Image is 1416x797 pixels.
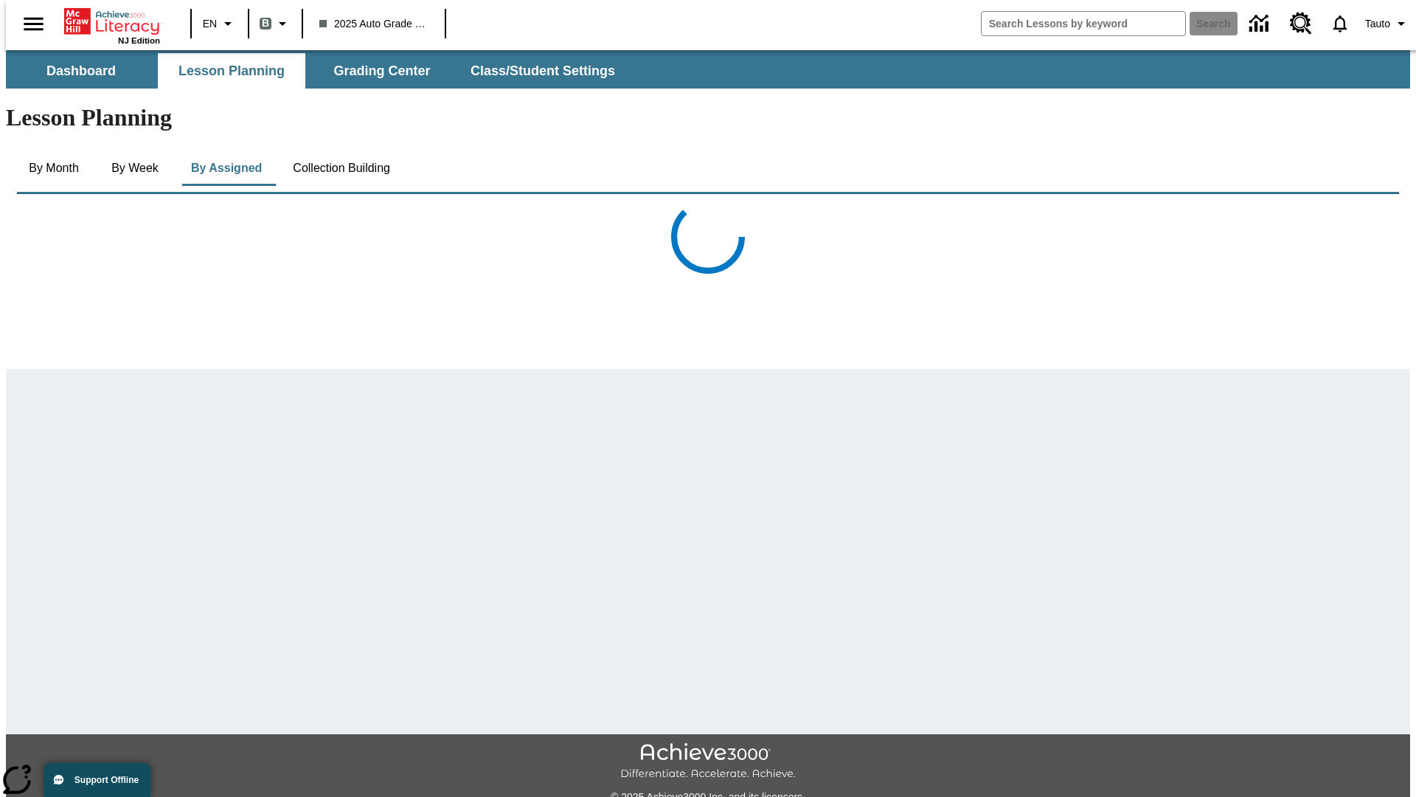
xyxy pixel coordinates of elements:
button: By Week [98,151,172,186]
div: Home [64,5,160,45]
button: Boost Class color is gray green. Change class color [254,10,297,37]
img: Achieve3000 Differentiate Accelerate Achieve [620,743,796,781]
button: Language: EN, Select a language [196,10,243,37]
a: Notifications [1321,4,1359,43]
span: Lesson Planning [178,63,285,80]
span: 2025 Auto Grade 1 B [319,16,428,32]
span: NJ Edition [118,36,160,45]
button: Class/Student Settings [459,53,627,89]
button: Collection Building [281,151,402,186]
span: Grading Center [333,63,430,80]
span: EN [203,16,217,32]
div: SubNavbar [6,53,628,89]
button: Dashboard [7,53,155,89]
span: Dashboard [46,63,116,80]
button: Profile/Settings [1359,10,1416,37]
div: SubNavbar [6,50,1410,89]
a: Home [64,7,160,36]
button: By Assigned [179,151,274,186]
a: Data Center [1240,4,1281,44]
button: Lesson Planning [158,53,305,89]
button: Support Offline [44,763,150,797]
button: Grading Center [308,53,456,89]
button: Open side menu [12,2,55,46]
span: Class/Student Settings [471,63,615,80]
span: B [262,14,269,32]
a: Resource Center, Will open in new tab [1281,4,1321,44]
span: Tauto [1365,16,1390,32]
input: search field [982,12,1185,35]
button: By Month [17,151,91,186]
h1: Lesson Planning [6,104,1410,131]
span: Support Offline [74,775,139,785]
